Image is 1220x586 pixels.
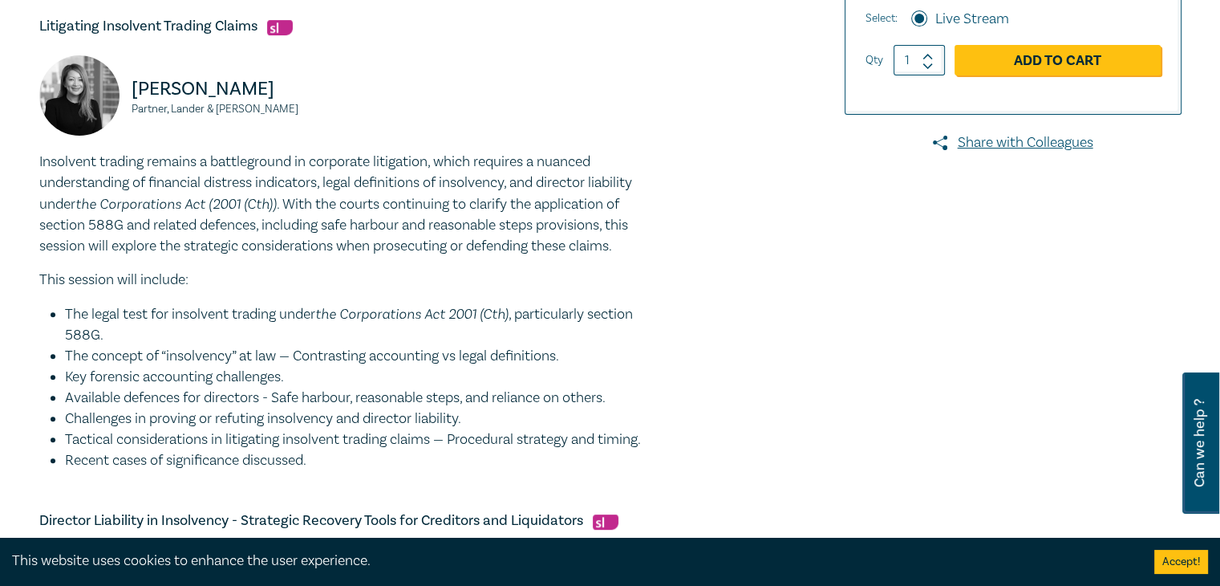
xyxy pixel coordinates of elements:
em: the Corporations Act 2001 (Cth) [315,305,509,322]
div: This website uses cookies to enhance the user experience. [12,551,1130,572]
h5: Litigating Insolvent Trading Claims [39,17,649,36]
em: the Corporations Act (2001 (Cth)) [75,195,277,212]
li: Key forensic accounting challenges. [65,367,649,388]
li: The concept of “insolvency” at law — Contrasting accounting vs legal definitions. [65,346,649,367]
li: Challenges in proving or refuting insolvency and director liability. [65,409,649,429]
a: Add to Cart [955,45,1161,75]
img: Lily Nguyen [39,55,120,136]
span: Select: [865,10,898,27]
small: Partner, Lander & [PERSON_NAME] [132,104,334,115]
li: Recent cases of significance discussed. [65,450,649,471]
li: The legal test for insolvent trading under , particularly section 588G. [65,303,649,346]
label: Qty [865,51,883,69]
li: Available defences for directors - Safe harbour, reasonable steps, and reliance on others. [65,388,649,409]
span: Can we help ? [1192,382,1207,504]
button: Accept cookies [1154,550,1208,574]
input: 1 [894,45,945,75]
a: Share with Colleagues [845,132,1181,153]
img: Substantive Law [593,515,618,530]
p: Insolvent trading remains a battleground in corporate litigation, which requires a nuanced unders... [39,152,649,257]
li: Tactical considerations in litigating insolvent trading claims — Procedural strategy and timing. [65,429,649,450]
p: This session will include: [39,270,649,291]
p: [PERSON_NAME] [132,76,334,102]
label: Live Stream [935,9,1009,30]
img: Substantive Law [267,20,293,35]
h5: Director Liability in Insolvency - Strategic Recovery Tools for Creditors and Liquidators [39,511,649,531]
